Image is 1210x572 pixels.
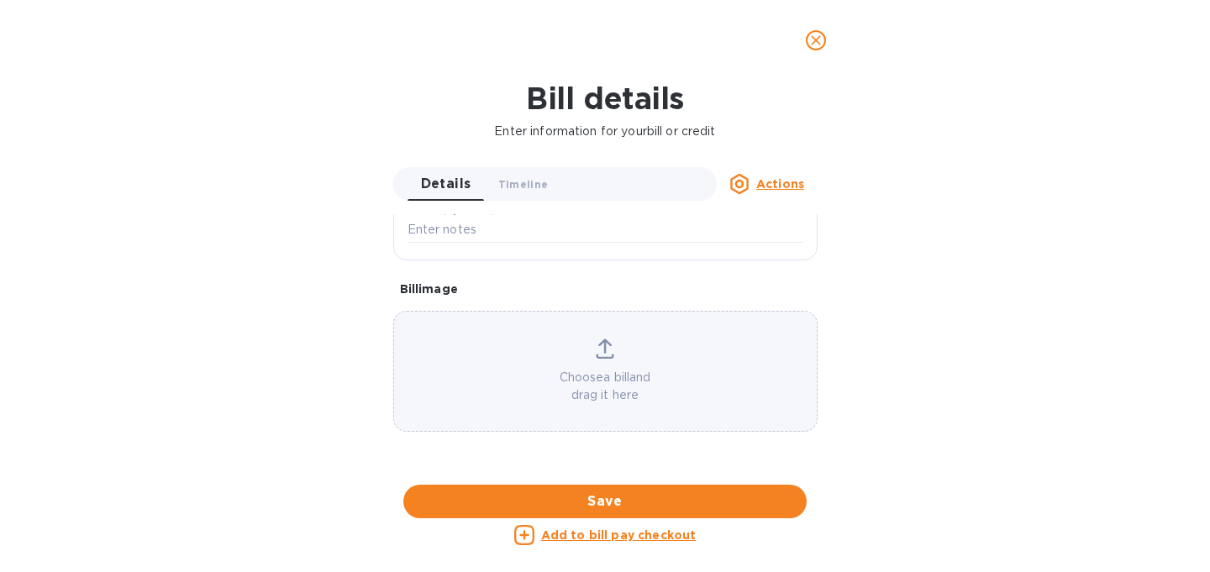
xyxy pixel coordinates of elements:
[796,20,836,60] button: close
[400,281,811,297] p: Bill image
[417,491,793,512] span: Save
[421,172,471,196] span: Details
[756,177,804,191] u: Actions
[541,528,697,542] u: Add to bill pay checkout
[403,485,807,518] button: Save
[498,176,549,193] span: Timeline
[394,369,817,404] p: Choose a bill and drag it here
[13,123,1197,140] p: Enter information for your bill or credit
[408,206,496,216] label: Notes (optional)
[408,218,803,243] input: Enter notes
[13,81,1197,116] h1: Bill details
